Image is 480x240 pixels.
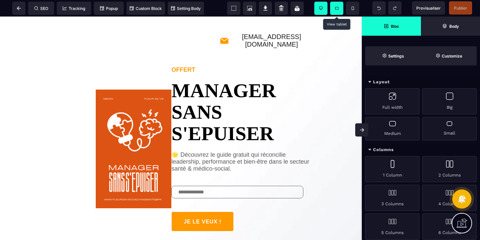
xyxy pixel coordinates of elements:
[412,1,445,15] span: Preview
[365,185,420,211] div: 3 Columns
[365,156,420,182] div: 1 Column
[171,57,316,128] text: MANAGER SANS S'EPUISER
[442,54,462,59] strong: Customize
[365,117,420,140] div: Medium
[449,24,459,29] strong: Body
[421,46,477,65] span: Open Style Manager
[100,6,118,11] span: Popup
[422,185,477,211] div: 4 Columns
[365,214,420,240] div: 5 Columns
[391,24,399,29] strong: Bloc
[422,117,477,140] div: Small
[96,73,171,191] img: 139a9c0127c1842eafd12cea98a85ebc_FLEUR_DE_VIE.png
[171,195,233,215] button: JE LE VEUX !
[454,6,467,11] span: Publier
[365,46,421,65] span: Settings
[229,17,314,32] text: [EMAIL_ADDRESS][DOMAIN_NAME]
[422,214,477,240] div: 6 Columns
[34,6,48,11] span: SEO
[365,88,420,114] div: Full width
[422,156,477,182] div: 2 Columns
[220,20,229,29] img: 8aeef015e0ebd4251a34490ffea99928_mail.png
[243,2,256,15] span: Screenshot
[171,6,201,11] span: Setting Body
[362,76,480,88] div: Layout
[362,17,421,36] span: Open Blocks
[130,6,162,11] span: Custom Block
[227,2,240,15] span: View components
[362,144,480,156] div: Columns
[388,54,404,59] strong: Settings
[416,6,441,11] span: Previsualiser
[63,6,85,11] span: Tracking
[171,135,316,163] text: 🌟 Découvrez le guide gratuit qui réconcilie leadership, performance et bien-être dans le secteur ...
[422,88,477,114] div: Big
[421,17,480,36] span: Open Layer Manager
